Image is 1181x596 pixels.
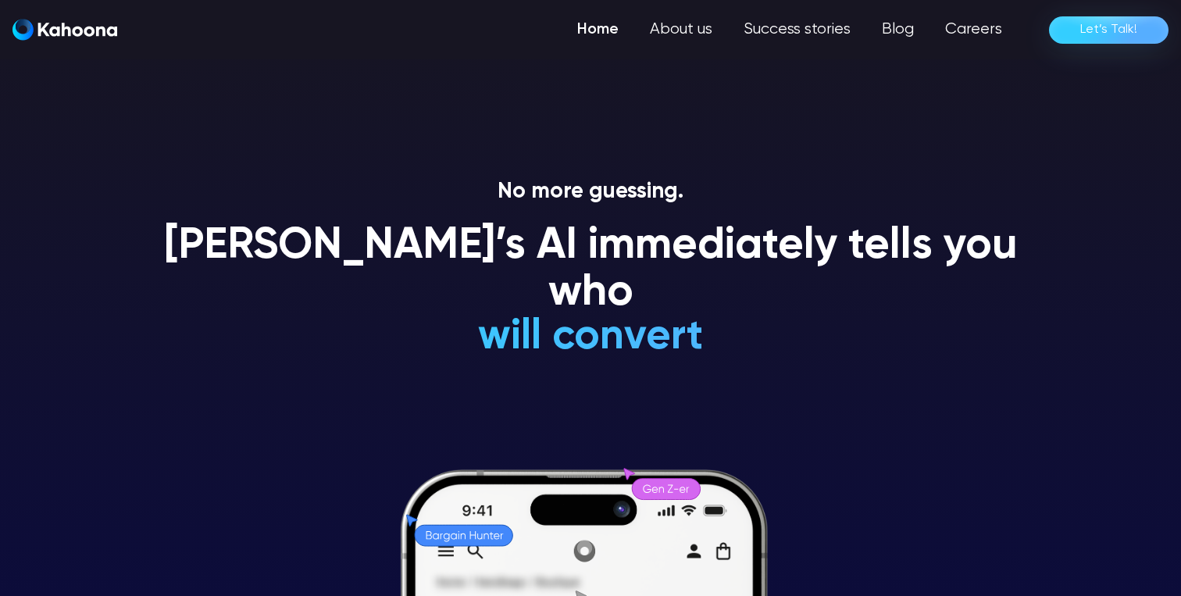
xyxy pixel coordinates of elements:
h1: [PERSON_NAME]’s AI immediately tells you who [145,223,1036,316]
a: Let’s Talk! [1049,16,1169,44]
p: No more guessing. [145,179,1036,205]
a: About us [634,14,728,45]
a: Success stories [728,14,866,45]
g: Gen Z-er [643,485,689,494]
g: Bargain Hunter [426,531,504,541]
a: Blog [866,14,929,45]
a: Careers [929,14,1018,45]
img: Kahoona logo white [12,19,117,41]
div: Let’s Talk! [1080,17,1137,42]
h1: will convert [361,314,821,360]
a: Home [562,14,634,45]
a: home [12,19,117,41]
